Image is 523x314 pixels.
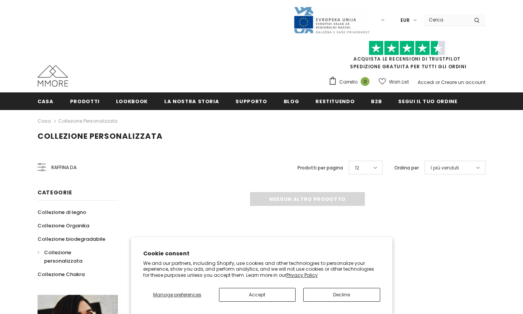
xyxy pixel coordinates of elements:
span: or [435,79,440,85]
span: Prodotti [70,98,100,105]
span: Segui il tuo ordine [398,98,457,105]
a: Restituendo [315,92,355,110]
label: Prodotti per pagina [297,164,343,172]
span: I più venduti [431,164,459,172]
a: Wish List [379,75,409,89]
a: Segui il tuo ordine [398,92,457,110]
h2: Cookie consent [143,250,380,258]
a: Accedi [418,79,434,85]
input: Search Site [424,14,468,25]
a: Prodotti [70,92,100,110]
span: La nostra storia [164,98,219,105]
span: supporto [235,98,267,105]
a: Acquista le recensioni di TrustPilot [353,56,461,62]
span: Collezione di legno [38,209,86,216]
img: Fidati di Pilot Stars [369,41,445,56]
span: Categorie [38,189,72,196]
span: Casa [38,98,54,105]
a: Creare un account [441,79,485,85]
span: EUR [400,16,410,24]
a: B2B [371,92,382,110]
a: Collezione Chakra [38,268,85,281]
a: Collezione personalizzata [38,246,110,268]
span: Collezione personalizzata [44,249,82,265]
img: Javni Razpis [293,6,370,34]
span: Wish List [389,78,409,86]
span: Collezione biodegradabile [38,235,105,243]
span: Blog [284,98,299,105]
a: Collezione Organika [38,219,89,232]
a: Blog [284,92,299,110]
span: B2B [371,98,382,105]
span: Lookbook [116,98,148,105]
span: Raffina da [51,163,77,172]
span: SPEDIZIONE GRATUITA PER TUTTI GLI ORDINI [329,44,485,70]
span: Collezione Organika [38,222,89,229]
span: 0 [361,77,369,86]
a: Carrello 0 [329,76,373,88]
img: Casi MMORE [38,65,68,87]
span: Collezione Chakra [38,271,85,278]
a: Javni Razpis [293,16,370,23]
button: Manage preferences [143,288,211,302]
a: Collezione biodegradabile [38,232,105,246]
a: Collezione di legno [38,205,86,219]
span: Collezione personalizzata [38,131,163,141]
button: Decline [303,288,380,302]
p: We and our partners, including Shopify, use cookies and other technologies to personalize your ex... [143,260,380,278]
span: Carrello [339,78,358,86]
span: Manage preferences [153,291,201,298]
span: 12 [355,164,359,172]
a: La nostra storia [164,92,219,110]
a: Casa [38,92,54,110]
a: Privacy Policy [286,272,318,278]
a: Casa [38,117,51,126]
span: Restituendo [315,98,355,105]
label: Ordina per [394,164,419,172]
a: Collezione personalizzata [58,118,118,124]
button: Accept [219,288,296,302]
a: supporto [235,92,267,110]
a: Lookbook [116,92,148,110]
